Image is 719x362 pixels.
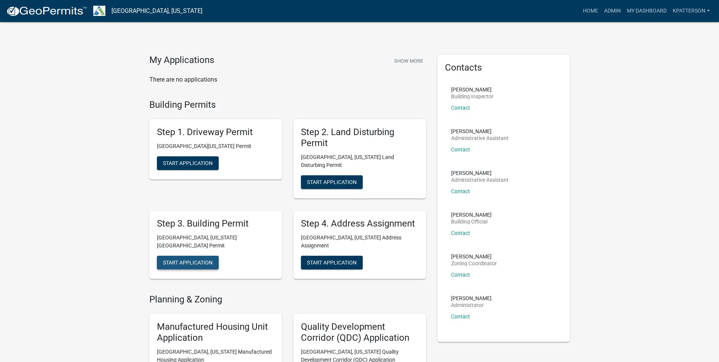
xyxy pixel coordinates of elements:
[624,4,670,18] a: My Dashboard
[451,170,509,176] p: [PERSON_NAME]
[601,4,624,18] a: Admin
[149,99,426,110] h4: Building Permits
[451,188,470,194] a: Contact
[451,87,493,92] p: [PERSON_NAME]
[451,272,470,278] a: Contact
[451,135,509,141] p: Administrative Assistant
[391,55,426,67] button: Show More
[451,254,497,259] p: [PERSON_NAME]
[157,142,274,150] p: [GEOGRAPHIC_DATA][US_STATE] Permit
[451,177,509,183] p: Administrative Assistant
[149,55,214,66] h4: My Applications
[670,4,713,18] a: KPATTERSON
[163,160,213,166] span: Start Application
[451,296,492,301] p: [PERSON_NAME]
[451,105,470,111] a: Contact
[451,261,497,266] p: Zoning Coordinator
[301,127,418,149] h5: Step 2. Land Disturbing Permit
[451,230,470,236] a: Contact
[307,259,357,265] span: Start Application
[451,146,470,153] a: Contact
[301,218,418,229] h5: Step 4. Address Assignment
[301,256,363,269] button: Start Application
[157,321,274,343] h5: Manufactured Housing Unit Application
[157,218,274,229] h5: Step 3. Building Permit
[451,313,470,320] a: Contact
[451,94,493,99] p: Building Inspector
[301,153,418,169] p: [GEOGRAPHIC_DATA], [US_STATE] Land Disturbing Permit
[451,129,509,134] p: [PERSON_NAME]
[301,175,363,189] button: Start Application
[307,179,357,185] span: Start Application
[580,4,601,18] a: Home
[451,219,492,224] p: Building Official
[445,62,562,73] h5: Contacts
[301,321,418,343] h5: Quality Development Corridor (QDC) Application
[111,5,202,17] a: [GEOGRAPHIC_DATA], [US_STATE]
[157,234,274,250] p: [GEOGRAPHIC_DATA], [US_STATE][GEOGRAPHIC_DATA] Permit
[163,259,213,265] span: Start Application
[301,234,418,250] p: [GEOGRAPHIC_DATA], [US_STATE] Address Assignment
[451,212,492,217] p: [PERSON_NAME]
[451,302,492,308] p: Administrator
[157,156,219,170] button: Start Application
[157,256,219,269] button: Start Application
[149,294,426,305] h4: Planning & Zoning
[149,75,426,84] p: There are no applications
[157,127,274,138] h5: Step 1. Driveway Permit
[93,6,105,16] img: Troup County, Georgia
